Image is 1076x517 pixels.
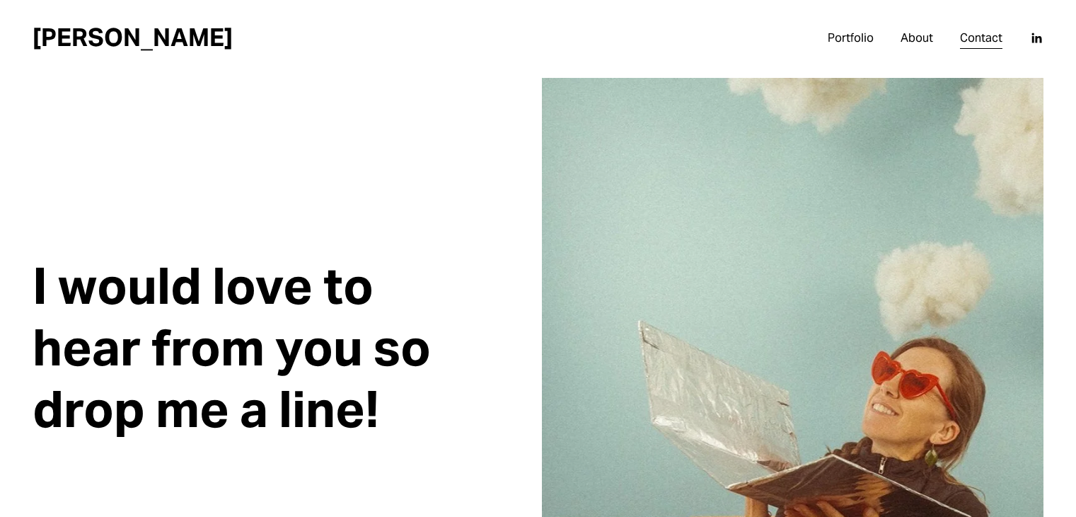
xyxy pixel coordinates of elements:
[1029,31,1043,45] a: LinkedIn
[33,22,233,53] a: [PERSON_NAME]
[828,27,874,50] a: Portfolio
[33,255,492,441] h1: I would love to hear from you so drop me a line!
[960,27,1002,50] a: Contact
[901,27,933,50] a: About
